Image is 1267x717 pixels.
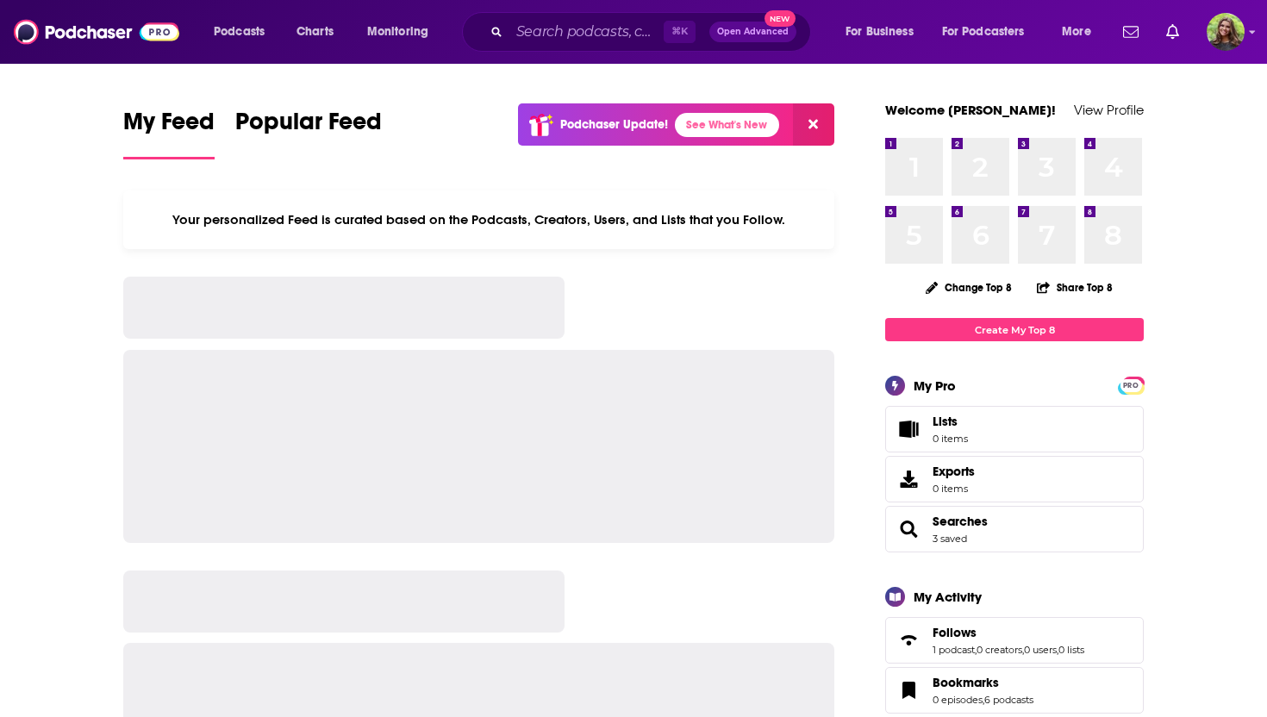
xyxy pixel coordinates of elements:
[891,417,926,441] span: Lists
[885,456,1144,502] a: Exports
[235,107,382,159] a: Popular Feed
[1024,644,1057,656] a: 0 users
[1120,378,1141,391] a: PRO
[975,644,977,656] span: ,
[933,533,967,545] a: 3 saved
[931,18,1050,46] button: open menu
[664,21,696,43] span: ⌘ K
[717,28,789,36] span: Open Advanced
[14,16,179,48] img: Podchaser - Follow, Share and Rate Podcasts
[296,20,334,44] span: Charts
[509,18,664,46] input: Search podcasts, credits, & more...
[235,107,382,147] span: Popular Feed
[891,678,926,702] a: Bookmarks
[1062,20,1091,44] span: More
[123,107,215,159] a: My Feed
[885,102,1056,118] a: Welcome [PERSON_NAME]!
[933,414,958,429] span: Lists
[885,617,1144,664] span: Follows
[984,694,1033,706] a: 6 podcasts
[1058,644,1084,656] a: 0 lists
[1057,644,1058,656] span: ,
[933,675,999,690] span: Bookmarks
[367,20,428,44] span: Monitoring
[123,190,834,249] div: Your personalized Feed is curated based on the Podcasts, Creators, Users, and Lists that you Follow.
[1207,13,1245,51] img: User Profile
[933,625,977,640] span: Follows
[933,483,975,495] span: 0 items
[915,277,1022,298] button: Change Top 8
[123,107,215,147] span: My Feed
[202,18,287,46] button: open menu
[933,433,968,445] span: 0 items
[1207,13,1245,51] button: Show profile menu
[765,10,796,27] span: New
[914,589,982,605] div: My Activity
[560,117,668,132] p: Podchaser Update!
[285,18,344,46] a: Charts
[933,464,975,479] span: Exports
[709,22,796,42] button: Open AdvancedNew
[1074,102,1144,118] a: View Profile
[933,514,988,529] a: Searches
[891,628,926,652] a: Follows
[914,377,956,394] div: My Pro
[933,675,1033,690] a: Bookmarks
[1207,13,1245,51] span: Logged in as reagan34226
[1050,18,1113,46] button: open menu
[933,414,968,429] span: Lists
[983,694,984,706] span: ,
[846,20,914,44] span: For Business
[933,644,975,656] a: 1 podcast
[885,506,1144,552] span: Searches
[214,20,265,44] span: Podcasts
[942,20,1025,44] span: For Podcasters
[478,12,827,52] div: Search podcasts, credits, & more...
[891,517,926,541] a: Searches
[885,406,1144,452] a: Lists
[355,18,451,46] button: open menu
[885,667,1144,714] span: Bookmarks
[1022,644,1024,656] span: ,
[891,467,926,491] span: Exports
[675,113,779,137] a: See What's New
[885,318,1144,341] a: Create My Top 8
[833,18,935,46] button: open menu
[933,694,983,706] a: 0 episodes
[1036,271,1114,304] button: Share Top 8
[977,644,1022,656] a: 0 creators
[933,625,1084,640] a: Follows
[1116,17,1145,47] a: Show notifications dropdown
[1159,17,1186,47] a: Show notifications dropdown
[1120,379,1141,392] span: PRO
